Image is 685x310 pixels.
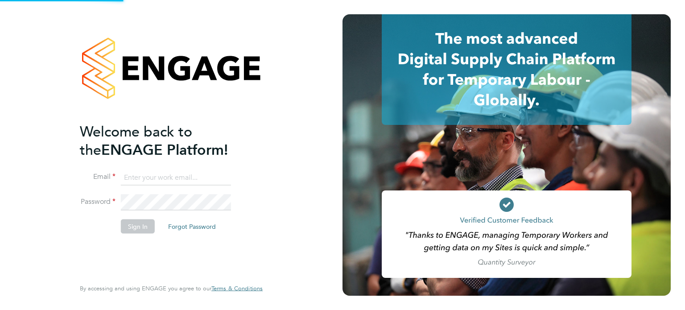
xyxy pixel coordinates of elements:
[211,285,263,292] a: Terms & Conditions
[80,197,116,207] label: Password
[80,285,263,292] span: By accessing and using ENGAGE you agree to our
[80,122,254,159] h2: ENGAGE Platform!
[121,169,231,186] input: Enter your work email...
[161,219,223,234] button: Forgot Password
[121,219,155,234] button: Sign In
[80,123,192,158] span: Welcome back to the
[80,172,116,182] label: Email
